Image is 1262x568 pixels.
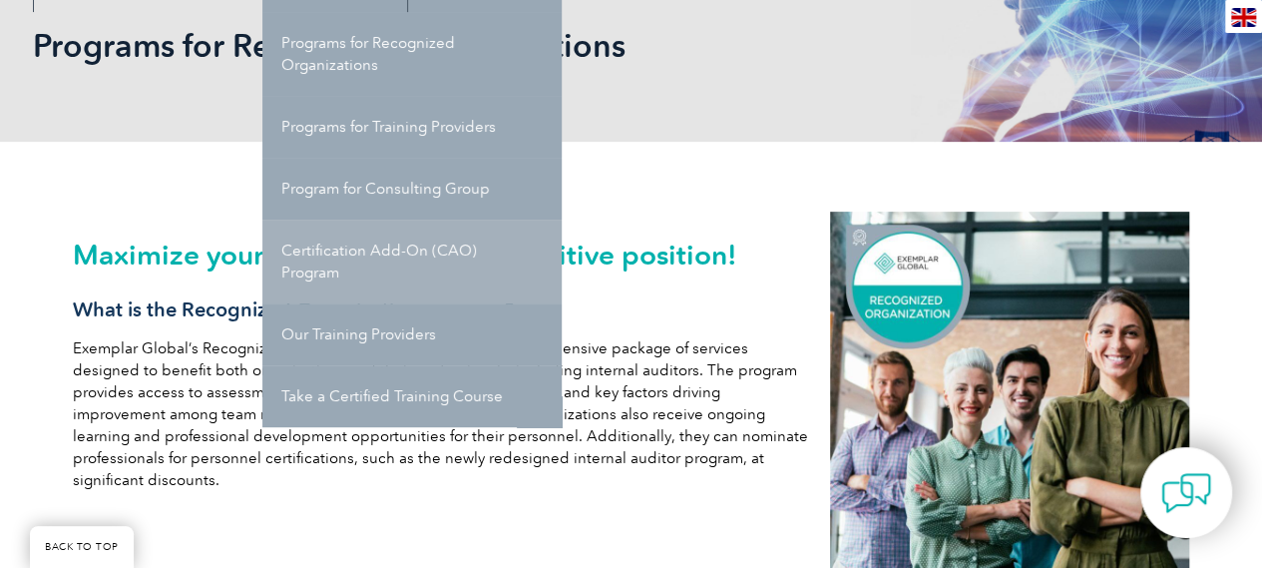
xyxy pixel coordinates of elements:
img: en [1231,8,1256,27]
a: Take a Certified Training Course [262,365,562,427]
img: contact-chat.png [1161,468,1211,518]
h2: Programs for Recognized Organizations [33,30,871,62]
a: Certification Add-On (CAO) Program [262,220,562,303]
a: Our Training Providers [262,303,562,365]
a: Program for Consulting Group [262,158,562,220]
span: Maximize your organization’s competitive position! [73,238,737,272]
p: Exemplar Global’s Recognized Organization program offers a comprehensive package of services desi... [73,337,811,491]
a: BACK TO TOP [30,526,134,568]
a: Programs for Recognized Organizations [262,12,562,96]
h3: What is the Recognized Organization program? [73,297,811,322]
a: Programs for Training Providers [262,96,562,158]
